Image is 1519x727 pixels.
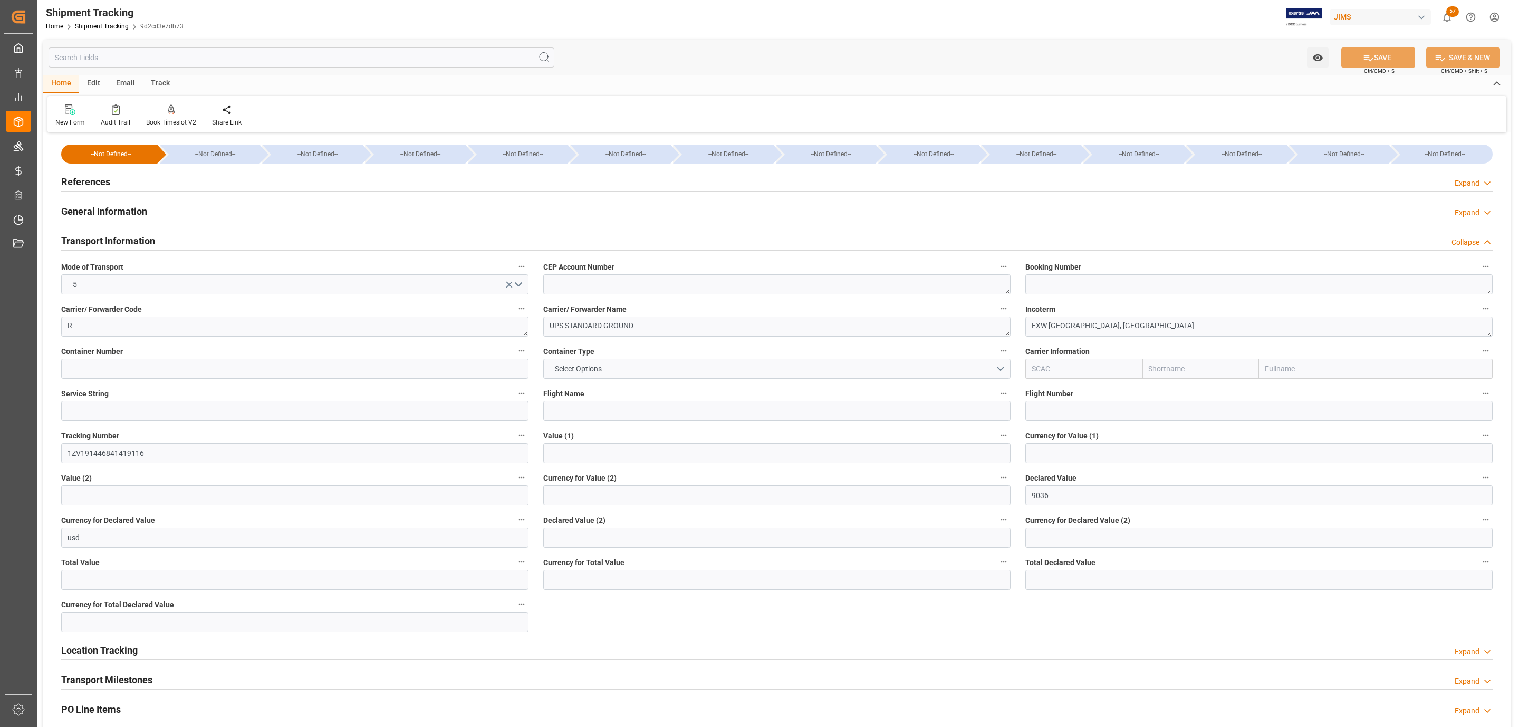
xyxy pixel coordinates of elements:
span: Flight Number [1025,388,1073,399]
button: JIMS [1330,7,1435,27]
button: Carrier Information [1479,344,1493,358]
span: Ctrl/CMD + Shift + S [1441,67,1487,75]
input: SCAC [1025,359,1142,379]
span: Total Value [61,557,100,568]
div: --Not Defined-- [1391,145,1493,164]
button: Currency for Declared Value (2) [1479,513,1493,527]
div: Edit [79,75,108,93]
div: Book Timeslot V2 [146,118,196,127]
div: --Not Defined-- [889,145,978,164]
div: Expand [1455,207,1479,218]
button: Container Type [997,344,1011,358]
textarea: UPS STANDARD GROUND [543,317,1011,337]
button: SAVE & NEW [1426,47,1500,68]
div: Email [108,75,143,93]
div: --Not Defined-- [981,145,1081,164]
div: --Not Defined-- [992,145,1081,164]
span: CEP Account Number [543,262,614,273]
div: --Not Defined-- [1094,145,1184,164]
input: Shortname [1142,359,1260,379]
div: --Not Defined-- [1300,145,1389,164]
div: --Not Defined-- [581,145,670,164]
button: Booking Number [1479,260,1493,273]
span: Carrier Information [1025,346,1090,357]
div: Track [143,75,178,93]
button: Tracking Number [515,428,528,442]
button: Currency for Total Declared Value [515,597,528,611]
div: --Not Defined-- [262,145,362,164]
button: show 57 new notifications [1435,5,1459,29]
div: Expand [1455,705,1479,716]
div: JIMS [1330,9,1431,25]
button: SAVE [1341,47,1415,68]
span: Declared Value (2) [543,515,605,526]
span: Flight Name [543,388,584,399]
div: Home [43,75,79,93]
img: Exertis%20JAM%20-%20Email%20Logo.jpg_1722504956.jpg [1286,8,1322,26]
div: Expand [1455,676,1479,687]
button: Total Declared Value [1479,555,1493,569]
textarea: EXW [GEOGRAPHIC_DATA], [GEOGRAPHIC_DATA] [1025,317,1493,337]
span: Carrier/ Forwarder Code [61,304,142,315]
h2: Location Tracking [61,643,138,657]
div: --Not Defined-- [878,145,978,164]
button: Value (2) [515,471,528,484]
span: 5 [68,279,82,290]
button: Mode of Transport [515,260,528,273]
input: Search Fields [49,47,554,68]
span: Total Declared Value [1025,557,1095,568]
div: --Not Defined-- [1186,145,1286,164]
button: Service String [515,386,528,400]
span: Mode of Transport [61,262,123,273]
span: Currency for Total Declared Value [61,599,174,610]
div: --Not Defined-- [1083,145,1184,164]
button: Flight Name [997,386,1011,400]
h2: References [61,175,110,189]
span: Currency for Value (2) [543,473,617,484]
div: Expand [1455,178,1479,189]
div: --Not Defined-- [468,145,568,164]
button: Container Number [515,344,528,358]
div: --Not Defined-- [61,145,157,164]
span: Select Options [550,363,607,375]
span: Currency for Declared Value (2) [1025,515,1130,526]
div: Expand [1455,646,1479,657]
span: Incoterm [1025,304,1055,315]
div: --Not Defined-- [365,145,465,164]
span: Value (2) [61,473,92,484]
div: --Not Defined-- [673,145,773,164]
button: Currency for Value (2) [997,471,1011,484]
a: Home [46,23,63,30]
button: Carrier/ Forwarder Name [997,302,1011,315]
span: Service String [61,388,109,399]
button: Declared Value [1479,471,1493,484]
span: Container Type [543,346,594,357]
button: open menu [61,274,528,294]
span: Carrier/ Forwarder Name [543,304,627,315]
div: --Not Defined-- [684,145,773,164]
span: Booking Number [1025,262,1081,273]
button: Carrier/ Forwarder Code [515,302,528,315]
h2: PO Line Items [61,702,121,716]
div: --Not Defined-- [1289,145,1389,164]
h2: Transport Information [61,234,155,248]
button: Total Value [515,555,528,569]
div: --Not Defined-- [776,145,876,164]
div: --Not Defined-- [170,145,260,164]
button: open menu [543,359,1011,379]
span: Tracking Number [61,431,119,442]
div: --Not Defined-- [72,145,150,164]
div: --Not Defined-- [570,145,670,164]
button: CEP Account Number [997,260,1011,273]
button: Flight Number [1479,386,1493,400]
div: Audit Trail [101,118,130,127]
button: Incoterm [1479,302,1493,315]
button: Declared Value (2) [997,513,1011,527]
span: 57 [1446,6,1459,17]
div: Shipment Tracking [46,5,184,21]
button: Currency for Total Value [997,555,1011,569]
button: open menu [1307,47,1329,68]
button: Value (1) [997,428,1011,442]
span: Container Number [61,346,123,357]
button: Currency for Value (1) [1479,428,1493,442]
